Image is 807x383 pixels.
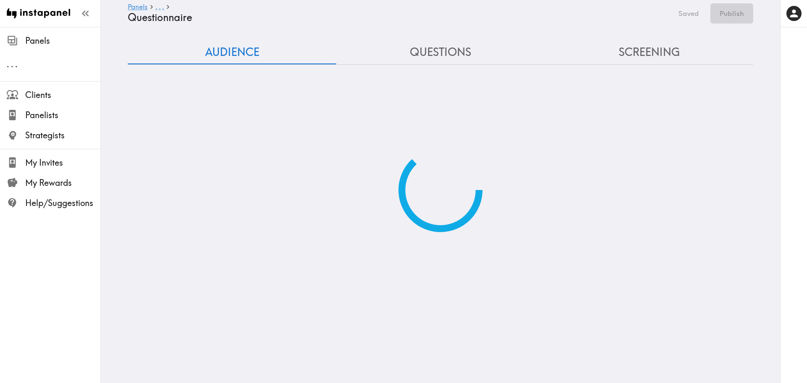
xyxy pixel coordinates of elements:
[15,59,18,69] span: .
[25,35,100,47] span: Panels
[25,157,100,169] span: My Invites
[162,3,164,11] span: .
[336,40,545,64] button: Questions
[25,129,100,141] span: Strategists
[128,3,148,11] a: Panels
[545,40,753,64] button: Screening
[25,109,100,121] span: Panelists
[25,197,100,209] span: Help/Suggestions
[25,177,100,189] span: My Rewards
[156,3,164,11] a: ...
[128,11,667,24] h4: Questionnaire
[128,40,753,64] div: Questionnaire Audience/Questions/Screening Tab Navigation
[156,3,157,11] span: .
[159,3,161,11] span: .
[25,89,100,101] span: Clients
[128,40,336,64] button: Audience
[11,59,13,69] span: .
[7,59,9,69] span: .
